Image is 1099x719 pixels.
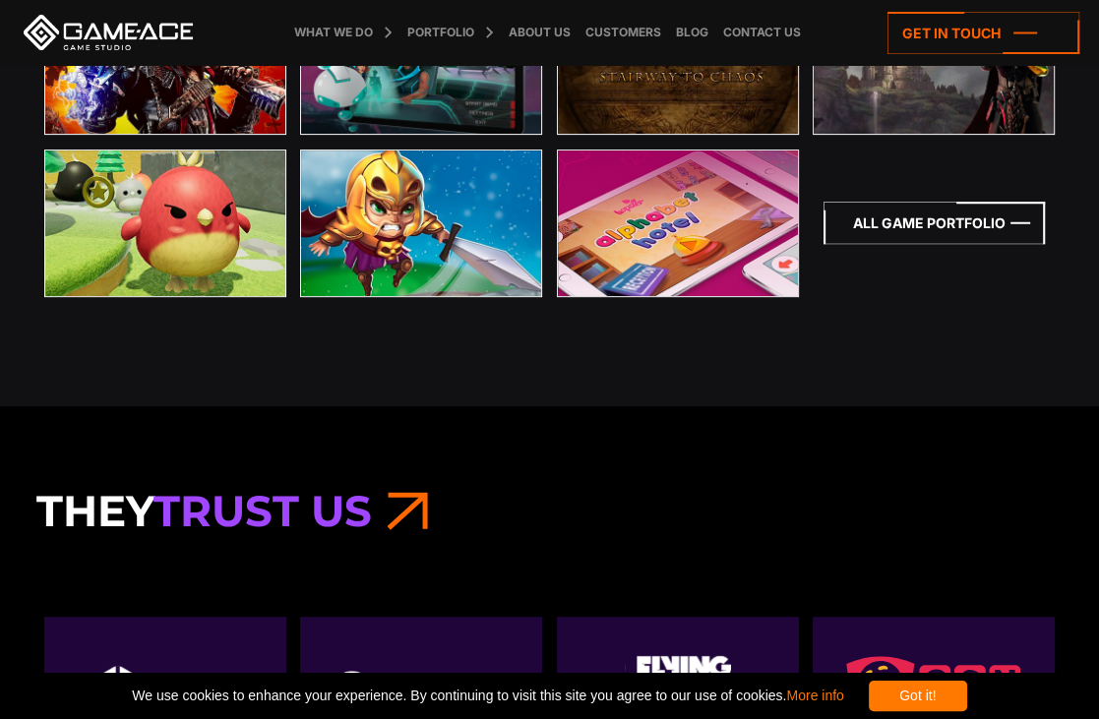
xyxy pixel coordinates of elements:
[153,485,372,537] span: Trust Us
[95,666,235,716] img: Unity logo
[786,688,843,703] a: More info
[558,150,798,296] img: Alphabet hotel preview main
[301,150,541,296] img: Knight stack jump preview main
[333,671,511,711] img: Wargaming logo
[869,681,967,711] div: Got it!
[45,150,285,296] img: Star archer vr main
[132,681,843,711] span: We use cookies to enhance your experience. By continuing to visit this site you agree to our use ...
[852,488,1063,537] iframe: {"event":"infoDelivery","info":{"currentTime":4.677067,"videoBytesLoaded":0.5752538994100374,"vid...
[824,202,1045,244] a: All Game Portfolio
[887,12,1079,54] a: Get in touch
[36,485,428,538] h3: They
